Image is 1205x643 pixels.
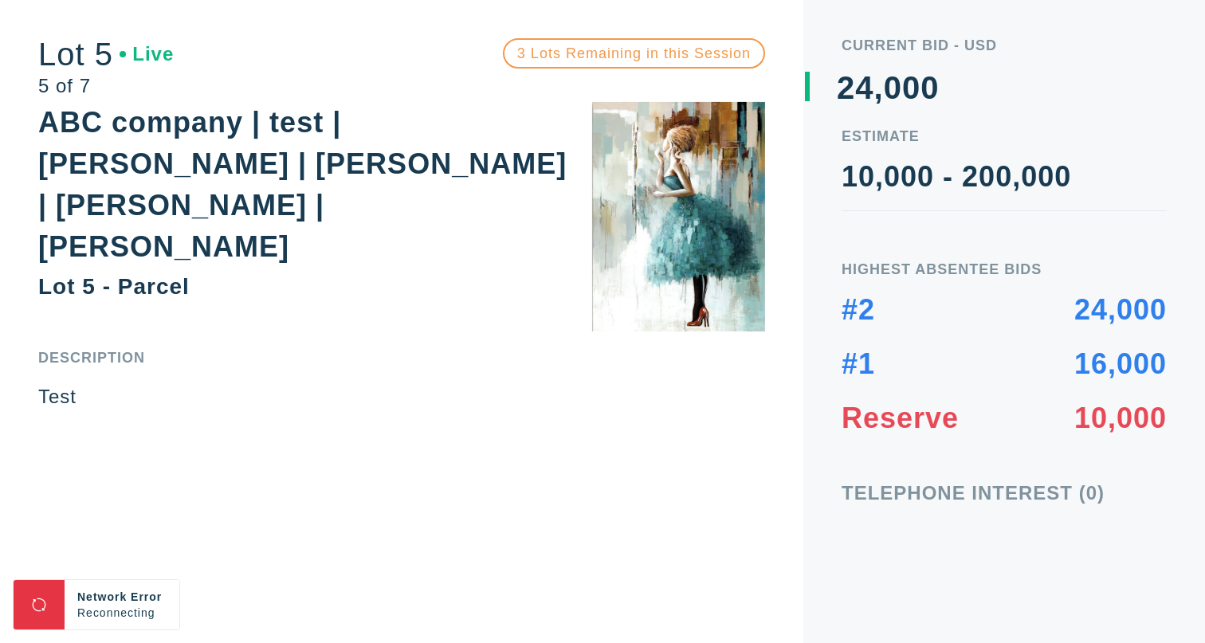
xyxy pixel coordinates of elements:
div: Telephone Interest (0) [842,484,1167,503]
div: #2 [842,296,875,324]
div: , [874,72,884,390]
div: Lot 5 [38,38,174,70]
div: Live [120,45,174,64]
div: 3 Lots Remaining in this Session [503,38,765,69]
div: Description [38,351,765,365]
div: 0 [920,72,939,104]
div: Current Bid - USD [842,38,1167,53]
div: Reserve [842,404,959,433]
div: #1 [842,350,875,378]
div: 16,000 [1074,350,1167,378]
div: Network Error [77,589,167,605]
div: 0 [884,72,902,104]
div: Lot 5 - Parcel [38,274,190,299]
div: Reconnecting [77,605,167,621]
div: Highest Absentee Bids [842,262,1167,276]
div: 5 of 7 [38,76,174,96]
div: ABC company | test | [PERSON_NAME] | [PERSON_NAME] | [PERSON_NAME] | [PERSON_NAME] [38,106,567,263]
div: 10,000 - 200,000 [842,163,1167,191]
div: 4 [855,72,873,104]
div: 2 [837,72,855,104]
p: Test [38,384,765,410]
div: 10,000 [1074,404,1167,433]
div: 24,000 [1074,296,1167,324]
div: Estimate [842,129,1167,143]
div: 0 [902,72,920,104]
